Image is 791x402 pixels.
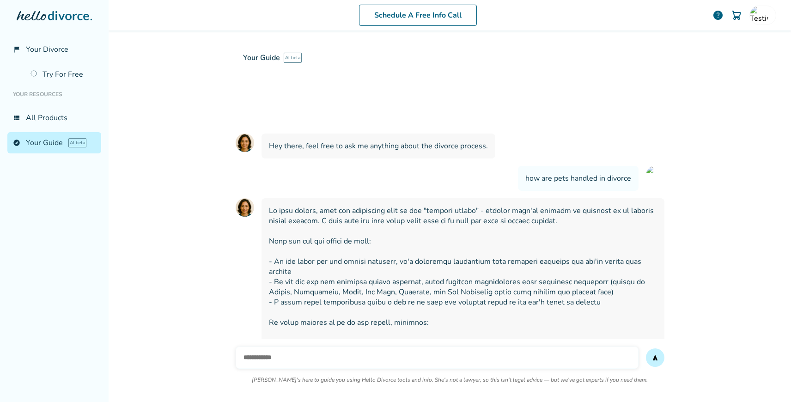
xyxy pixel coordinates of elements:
a: view_listAll Products [7,107,101,128]
span: Hey there, feel free to ask me anything about the divorce process. [269,141,488,151]
span: Your Divorce [26,44,68,55]
img: AI Assistant [236,198,254,217]
a: exploreYour GuideAI beta [7,132,101,153]
span: how are pets handled in divorce [525,173,631,183]
span: AI beta [68,138,86,147]
img: AI Assistant [236,134,254,152]
span: Your Guide [243,53,280,63]
img: Cart [731,10,742,21]
span: view_list [13,114,20,122]
img: User [646,166,664,184]
span: AI beta [284,53,302,63]
span: send [651,354,659,361]
li: Your Resources [7,85,101,104]
a: Schedule A Free Info Call [359,5,477,26]
a: Try For Free [25,64,101,85]
img: Testing CA [750,6,768,24]
p: [PERSON_NAME]'s here to guide you using Hello Divorce tools and info. She's not a lawyer, so this... [252,376,648,384]
a: flag_2Your Divorce [7,39,101,60]
span: explore [13,139,20,146]
button: send [646,348,664,367]
a: help [712,10,724,21]
span: flag_2 [13,46,20,53]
